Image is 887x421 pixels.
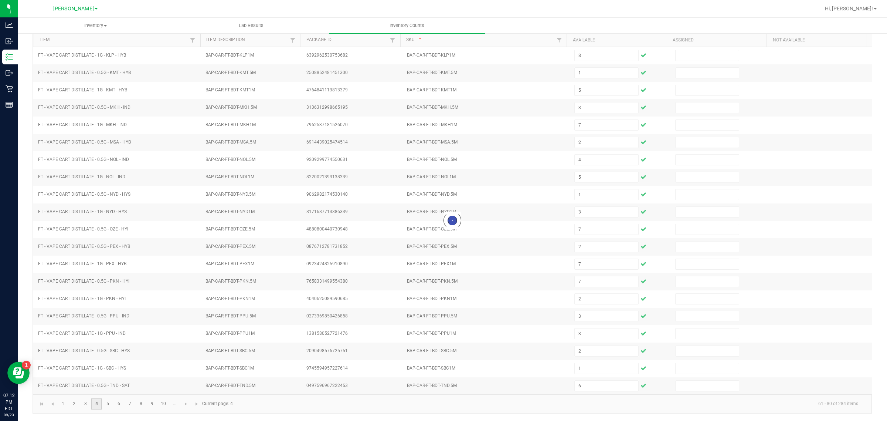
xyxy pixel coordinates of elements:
inline-svg: Retail [6,85,13,92]
span: Go to the last page [194,401,200,407]
a: Page 10 [158,398,169,410]
span: Go to the first page [39,401,45,407]
a: Page 4 [91,398,102,410]
a: Go to the first page [36,398,47,410]
a: Go to the last page [191,398,202,410]
inline-svg: Outbound [6,69,13,77]
inline-svg: Inbound [6,37,13,45]
span: Go to the previous page [50,401,55,407]
a: Page 5 [102,398,113,410]
inline-svg: Reports [6,101,13,108]
a: Go to the previous page [47,398,58,410]
span: Inventory Counts [380,22,434,29]
a: Filter [288,36,297,45]
a: Inventory Counts [329,18,485,33]
span: Lab Results [229,22,273,29]
a: Filter [188,36,197,45]
a: Item DescriptionSortable [206,37,288,43]
a: Filter [555,36,564,45]
iframe: Resource center unread badge [22,361,31,370]
a: Page 11 [169,398,180,410]
kendo-pager: Current page: 4 [33,394,872,413]
a: Package IdSortable [306,37,388,43]
th: Available [567,34,667,47]
a: Page 6 [113,398,124,410]
th: Not Available [767,34,867,47]
p: 07:12 PM EDT [3,392,14,412]
a: Go to the next page [181,398,191,410]
th: Assigned [667,34,767,47]
inline-svg: Analytics [6,21,13,29]
span: [PERSON_NAME] [53,6,94,12]
a: Page 9 [147,398,157,410]
inline-svg: Inventory [6,53,13,61]
span: Sortable [417,37,423,43]
a: Filter [388,36,397,45]
a: SKUSortable [406,37,555,43]
span: Hi, [PERSON_NAME]! [825,6,873,11]
iframe: Resource center [7,362,30,384]
a: Page 7 [125,398,135,410]
a: ItemSortable [40,37,188,43]
a: Page 3 [80,398,91,410]
span: Inventory [18,22,173,29]
a: Page 2 [69,398,79,410]
a: Page 1 [58,398,68,410]
p: 09/23 [3,412,14,418]
a: Inventory [18,18,173,33]
span: Go to the next page [183,401,189,407]
a: Page 8 [136,398,146,410]
kendo-pager-info: 61 - 80 of 284 items [237,398,864,410]
a: Lab Results [173,18,329,33]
